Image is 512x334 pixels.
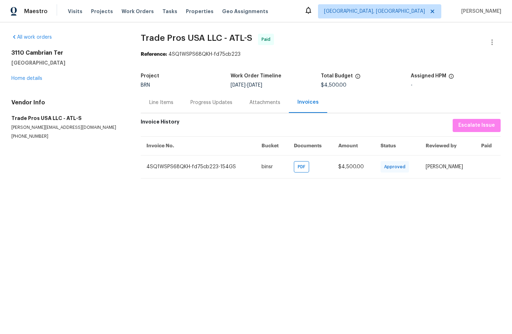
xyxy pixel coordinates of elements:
[375,136,420,155] th: Status
[231,83,246,88] span: [DATE]
[122,8,154,15] span: Work Orders
[262,36,273,43] span: Paid
[141,73,159,78] h5: Project
[321,83,346,88] span: $4,500.00
[11,59,124,66] h5: [GEOGRAPHIC_DATA]
[297,99,319,106] div: Invoices
[141,155,256,178] td: 4SQ1WSPS68QKH-fd75cb223-154GS
[91,8,113,15] span: Projects
[475,136,501,155] th: Paid
[411,73,446,78] h5: Assigned HPM
[149,99,173,106] div: Line Items
[141,136,256,155] th: Invoice No.
[420,155,475,178] td: [PERSON_NAME]
[384,163,408,170] span: Approved
[68,8,82,15] span: Visits
[190,99,232,106] div: Progress Updates
[141,83,150,88] span: BRN
[247,83,262,88] span: [DATE]
[24,8,48,15] span: Maestro
[141,51,501,58] div: 4SQ1WSPS68QKH-fd75cb223
[324,8,425,15] span: [GEOGRAPHIC_DATA], [GEOGRAPHIC_DATA]
[333,136,375,155] th: Amount
[298,163,308,170] span: PDF
[11,49,124,56] h2: 3110 Cambrian Ter
[222,8,268,15] span: Geo Assignments
[141,34,252,42] span: Trade Pros USA LLC - ATL-S
[458,8,501,15] span: [PERSON_NAME]
[141,52,167,57] b: Reference:
[420,136,475,155] th: Reviewed by
[256,155,288,178] td: binsr
[458,121,495,130] span: Escalate Issue
[11,76,42,81] a: Home details
[256,136,288,155] th: Bucket
[355,73,361,83] span: The total cost of line items that have been proposed by Opendoor. This sum includes line items th...
[11,35,52,40] a: All work orders
[141,119,179,128] h6: Invoice History
[11,115,124,122] h5: Trade Pros USA LLC - ATL-S
[448,73,454,83] span: The hpm assigned to this work order.
[338,164,364,169] span: $4,500.00
[231,73,281,78] h5: Work Order Timeline
[11,99,124,106] h4: Vendor Info
[288,136,333,155] th: Documents
[11,125,124,131] p: [PERSON_NAME][EMAIL_ADDRESS][DOMAIN_NAME]
[249,99,280,106] div: Attachments
[294,161,309,173] div: PDF
[162,9,177,14] span: Tasks
[231,83,262,88] span: -
[453,119,501,132] button: Escalate Issue
[321,73,353,78] h5: Total Budget
[11,133,124,139] p: [PHONE_NUMBER]
[186,8,214,15] span: Properties
[411,83,501,88] div: -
